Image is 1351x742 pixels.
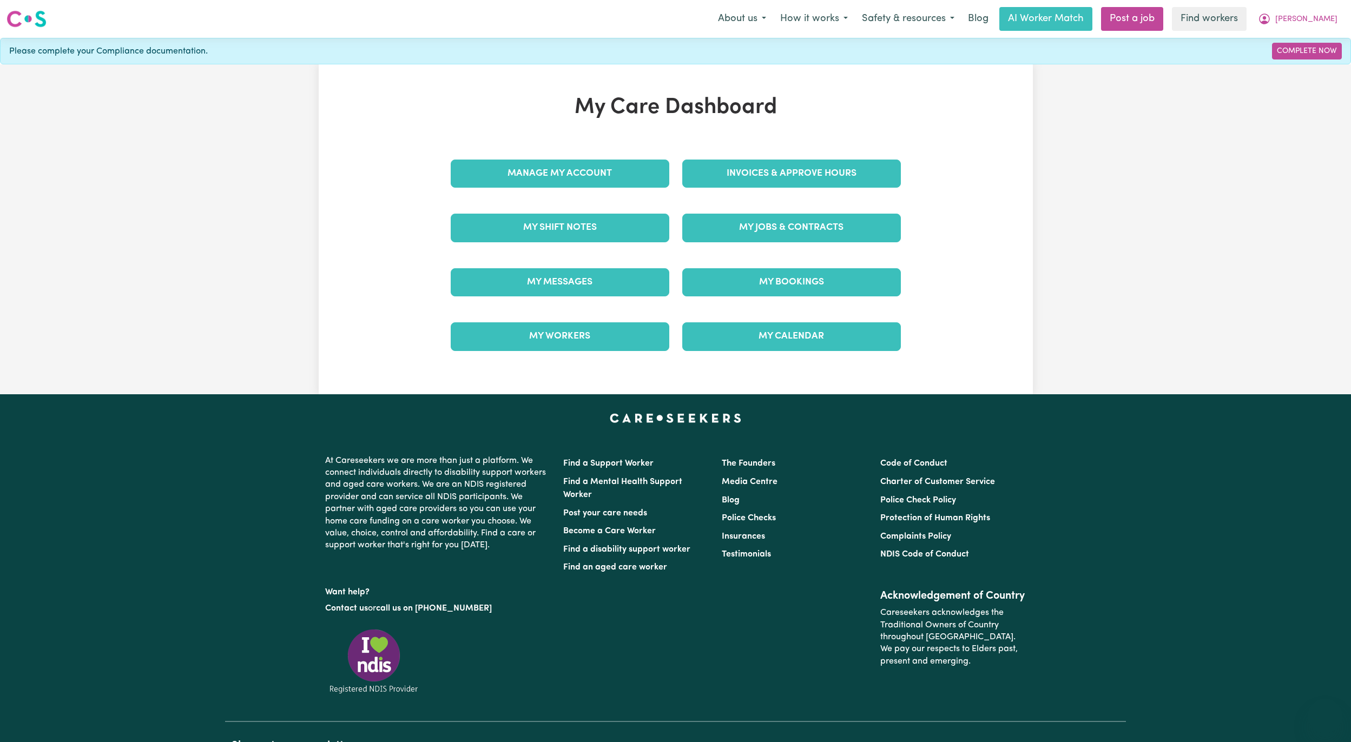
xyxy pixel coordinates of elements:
img: Registered NDIS provider [325,627,423,695]
button: My Account [1251,8,1345,30]
iframe: Button to launch messaging window, conversation in progress [1308,699,1342,733]
button: Safety & resources [855,8,961,30]
a: Contact us [325,604,368,613]
a: Complete Now [1272,43,1342,59]
a: My Jobs & Contracts [682,214,901,242]
a: Careseekers home page [610,414,741,422]
a: Insurances [722,532,765,541]
a: Charter of Customer Service [880,478,995,486]
h2: Acknowledgement of Country [880,589,1026,602]
a: Protection of Human Rights [880,514,990,522]
p: or [325,598,550,619]
a: My Shift Notes [451,214,669,242]
a: NDIS Code of Conduct [880,550,969,559]
a: The Founders [722,459,775,468]
a: Post your care needs [563,509,647,518]
a: My Calendar [682,322,901,350]
a: Careseekers logo [6,6,47,31]
a: Invoices & Approve Hours [682,160,901,188]
span: [PERSON_NAME] [1275,14,1337,25]
a: Become a Care Worker [563,527,656,535]
a: Blog [961,7,995,31]
a: My Workers [451,322,669,350]
img: Careseekers logo [6,9,47,29]
a: Code of Conduct [880,459,947,468]
a: Complaints Policy [880,532,951,541]
h1: My Care Dashboard [444,95,907,121]
a: Find a Mental Health Support Worker [563,478,682,499]
a: Media Centre [722,478,777,486]
a: AI Worker Match [999,7,1092,31]
a: Find a Support Worker [563,459,654,468]
a: Post a job [1101,7,1163,31]
a: Find a disability support worker [563,545,690,554]
span: Please complete your Compliance documentation. [9,45,208,58]
a: Find an aged care worker [563,563,667,572]
p: At Careseekers we are more than just a platform. We connect individuals directly to disability su... [325,451,550,556]
a: Blog [722,496,740,505]
button: How it works [773,8,855,30]
button: About us [711,8,773,30]
a: call us on [PHONE_NUMBER] [376,604,492,613]
p: Careseekers acknowledges the Traditional Owners of Country throughout [GEOGRAPHIC_DATA]. We pay o... [880,602,1026,672]
a: Find workers [1172,7,1247,31]
a: Police Checks [722,514,776,522]
p: Want help? [325,582,550,598]
a: My Messages [451,268,669,296]
a: My Bookings [682,268,901,296]
a: Manage My Account [451,160,669,188]
a: Testimonials [722,550,771,559]
a: Police Check Policy [880,496,956,505]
